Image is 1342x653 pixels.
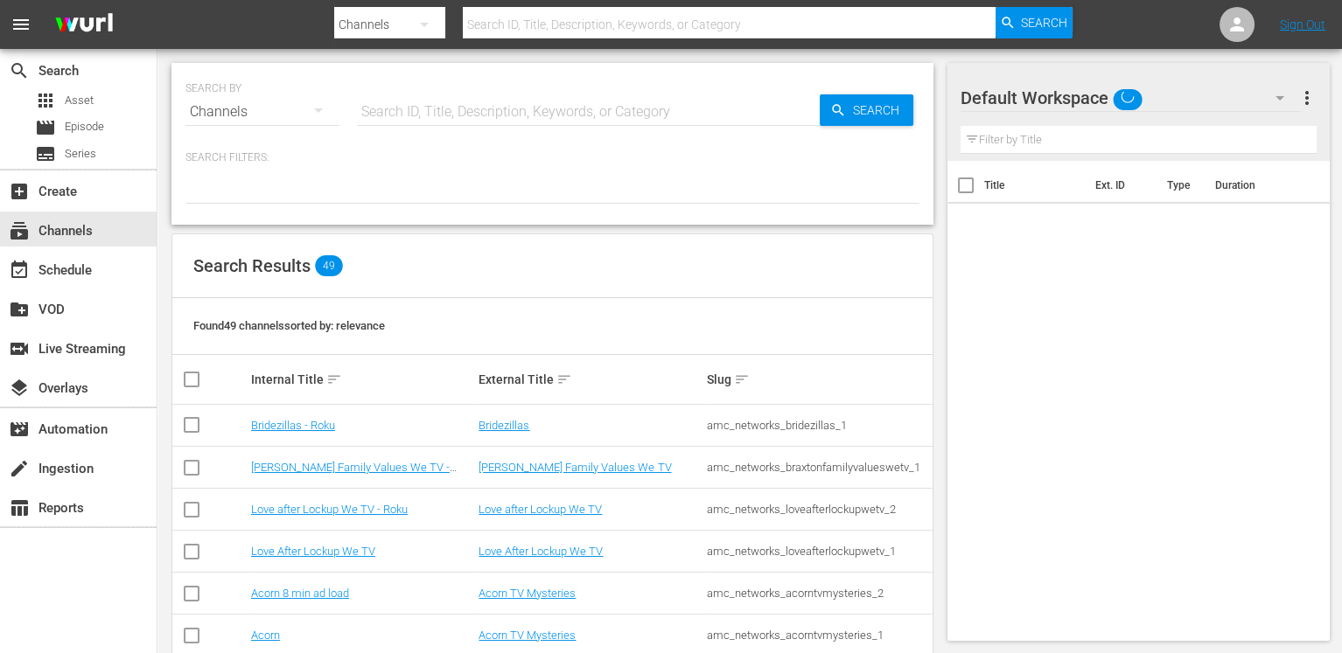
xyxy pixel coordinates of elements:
[251,461,457,487] a: [PERSON_NAME] Family Values We TV - Roku
[9,497,30,518] span: Reports
[1280,17,1325,31] a: Sign Out
[193,319,385,332] span: Found 49 channels sorted by: relevance
[984,161,1085,210] th: Title
[251,629,280,642] a: Acorn
[251,369,474,390] div: Internal Title
[251,587,349,600] a: Acorn 8 min ad load
[707,419,930,432] div: amc_networks_bridezillas_1
[9,338,30,359] span: Live Streaming
[9,220,30,241] span: Channels
[185,150,919,165] p: Search Filters:
[9,299,30,320] span: VOD
[1296,87,1317,108] span: more_vert
[820,94,913,126] button: Search
[479,587,576,600] a: Acorn TV Mysteries
[42,4,126,45] img: ans4CAIJ8jUAAAAAAAAAAAAAAAAAAAAAAAAgQb4GAAAAAAAAAAAAAAAAAAAAAAAAJMjXAAAAAAAAAAAAAAAAAAAAAAAAgAT5G...
[251,503,408,516] a: Love after Lockup We TV - Roku
[734,372,750,387] span: sort
[251,545,375,558] a: Love After Lockup We TV
[185,87,339,136] div: Channels
[479,419,529,432] a: Bridezillas
[961,73,1302,122] div: Default Workspace
[1296,77,1317,119] button: more_vert
[479,545,603,558] a: Love After Lockup We TV
[1156,161,1204,210] th: Type
[35,90,56,111] span: Asset
[326,372,342,387] span: sort
[9,419,30,440] span: Automation
[10,14,31,35] span: menu
[707,545,930,558] div: amc_networks_loveafterlockupwetv_1
[193,255,311,276] span: Search Results
[1204,161,1309,210] th: Duration
[9,60,30,81] span: Search
[1021,7,1067,38] span: Search
[707,587,930,600] div: amc_networks_acorntvmysteries_2
[707,629,930,642] div: amc_networks_acorntvmysteries_1
[846,94,913,126] span: Search
[707,369,930,390] div: Slug
[251,419,335,432] a: Bridezillas - Roku
[479,629,576,642] a: Acorn TV Mysteries
[65,145,96,163] span: Series
[1084,161,1156,210] th: Ext. ID
[479,503,602,516] a: Love after Lockup We TV
[556,372,572,387] span: sort
[9,458,30,479] span: Ingestion
[479,369,702,390] div: External Title
[9,378,30,399] span: Overlays
[65,118,104,135] span: Episode
[9,181,30,202] span: Create
[707,461,930,474] div: amc_networks_braxtonfamilyvalueswetv_1
[315,255,343,276] span: 49
[996,7,1073,38] button: Search
[9,260,30,281] span: Schedule
[479,461,671,474] a: [PERSON_NAME] Family Values We TV
[35,143,56,164] span: Series
[707,503,930,516] div: amc_networks_loveafterlockupwetv_2
[35,117,56,138] span: Episode
[65,92,94,109] span: Asset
